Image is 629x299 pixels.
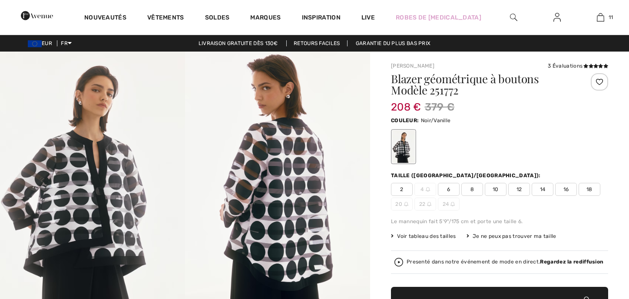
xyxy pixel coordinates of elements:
[508,183,530,196] span: 12
[414,183,436,196] span: 4
[396,13,481,22] a: Robes de [MEDICAL_DATA]
[349,40,438,46] a: Garantie du plus bas prix
[425,99,455,115] span: 379 €
[427,202,431,206] img: ring-m.svg
[450,202,455,206] img: ring-m.svg
[250,14,281,23] a: Marques
[28,40,42,47] img: Euro
[302,14,341,23] span: Inspiration
[579,183,600,196] span: 18
[426,187,430,192] img: ring-m.svg
[407,259,603,265] div: Presenté dans notre événement de mode en direct.
[286,40,348,46] a: Retours faciles
[461,183,483,196] span: 8
[392,130,415,163] div: Noir/Vanille
[391,63,434,69] a: [PERSON_NAME]
[540,259,603,265] strong: Regardez la rediffusion
[510,12,517,23] img: recherche
[192,40,285,46] a: Livraison gratuite dès 130€
[391,117,419,123] span: Couleur:
[21,7,53,24] img: 1ère Avenue
[597,12,604,23] img: Mon panier
[391,73,572,96] h1: Blazer géométrique à boutons Modèle 251772
[391,218,608,225] div: Le mannequin fait 5'9"/175 cm et porte une taille 6.
[438,198,460,211] span: 24
[391,172,543,179] div: Taille ([GEOGRAPHIC_DATA]/[GEOGRAPHIC_DATA]):
[555,183,577,196] span: 16
[394,258,403,266] img: Regardez la rediffusion
[391,232,456,240] span: Voir tableau des tailles
[579,12,622,23] a: 11
[532,183,553,196] span: 14
[546,12,568,23] a: Se connecter
[361,13,375,22] a: Live
[391,92,421,113] span: 208 €
[147,14,184,23] a: Vêtements
[61,40,72,46] span: FR
[404,202,408,206] img: ring-m.svg
[414,198,436,211] span: 22
[205,14,230,23] a: Soldes
[391,183,413,196] span: 2
[391,198,413,211] span: 20
[467,232,556,240] div: Je ne peux pas trouver ma taille
[485,183,507,196] span: 10
[438,183,460,196] span: 6
[421,117,451,123] span: Noir/Vanille
[28,40,56,46] span: EUR
[553,12,561,23] img: Mes infos
[548,62,608,70] div: 3 Évaluations
[84,14,126,23] a: Nouveautés
[609,13,613,21] span: 11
